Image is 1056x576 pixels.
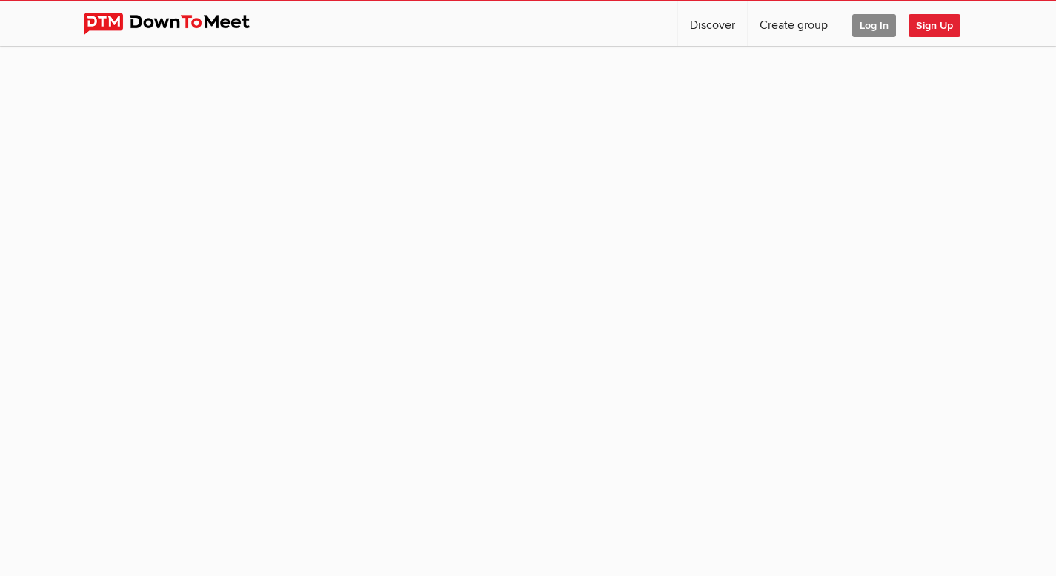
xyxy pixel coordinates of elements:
span: Sign Up [909,14,960,37]
img: DownToMeet [84,13,273,35]
a: Create group [748,1,840,46]
a: Discover [678,1,747,46]
a: Sign Up [909,1,972,46]
span: Log In [852,14,896,37]
a: Log In [840,1,908,46]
